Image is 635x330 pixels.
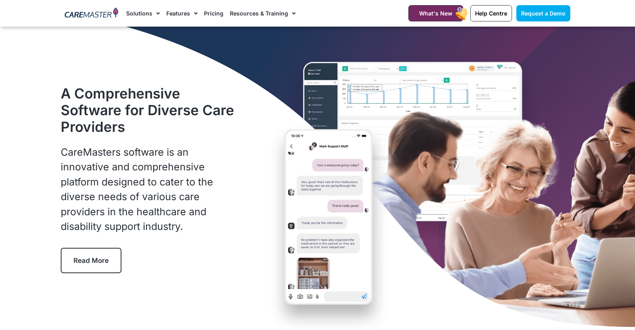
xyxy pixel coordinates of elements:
img: CareMaster Logo [65,8,118,19]
span: Help Centre [475,10,507,17]
a: Help Centre [470,5,512,21]
span: What's New [419,10,452,17]
a: What's New [408,5,463,21]
a: Read More [61,248,121,273]
p: CareMasters software is an innovative and comprehensive platform designed to cater to the diverse... [61,145,239,234]
span: Request a Demo [521,10,566,17]
h1: A Comprehensive Software for Diverse Care Providers [61,85,239,135]
span: Read More [73,257,109,264]
a: Request a Demo [516,5,570,21]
